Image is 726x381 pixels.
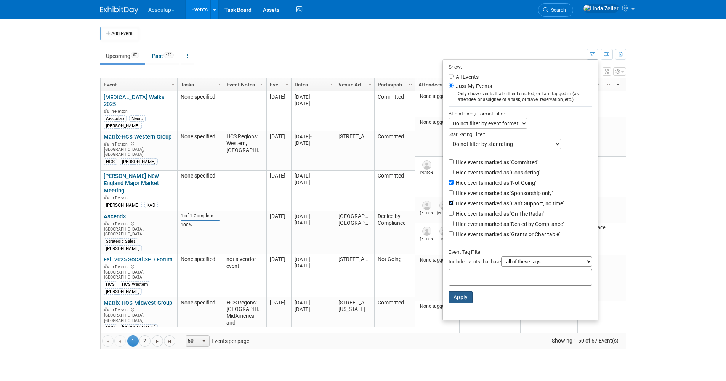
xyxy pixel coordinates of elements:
[449,248,592,256] div: Event Tag Filter:
[114,335,126,347] a: Go to the previous page
[407,82,413,88] span: Column Settings
[454,169,540,176] label: Hide events marked as 'Considering'
[104,324,117,330] div: HCS
[545,335,625,346] span: Showing 1-50 of 67 Event(s)
[117,338,123,344] span: Go to the previous page
[437,210,450,215] div: Lucas McDown
[335,131,374,171] td: [STREET_ADDRESS]
[104,281,117,287] div: HCS
[270,78,286,91] a: Event Month
[418,257,456,263] div: None tagged
[454,189,553,197] label: Hide events marked as 'Sponsorship only'
[102,335,114,347] a: Go to the first page
[104,158,117,165] div: HCS
[104,202,142,208] div: [PERSON_NAME]
[374,91,415,131] td: Committed
[310,173,312,179] span: -
[418,78,454,91] a: Attendees
[131,52,139,58] span: 67
[104,213,126,220] a: AscendX
[266,131,291,171] td: [DATE]
[335,297,374,343] td: [STREET_ADDRESS][US_STATE]
[374,171,415,211] td: Committed
[266,211,291,254] td: [DATE]
[266,254,291,297] td: [DATE]
[104,142,109,146] img: In-Person Event
[374,211,415,254] td: Denied by Compliance
[176,335,257,347] span: Events per page
[422,227,431,236] img: Jarrett Anderson
[583,4,619,13] img: Linda Zeller
[100,27,138,40] button: Add Event
[449,129,592,139] div: Star Rating Filter:
[226,78,261,91] a: Event Notes
[338,78,369,91] a: Venue Address
[295,219,332,226] div: [DATE]
[104,288,142,295] div: [PERSON_NAME]
[310,213,312,219] span: -
[328,82,334,88] span: Column Settings
[422,201,431,210] img: Jennifer Greisen
[422,160,431,170] img: Allison Hughes
[266,297,291,343] td: [DATE]
[104,141,174,157] div: [GEOGRAPHIC_DATA], [GEOGRAPHIC_DATA]
[454,210,544,218] label: Hide events marked as 'On The Radar'
[266,91,291,131] td: [DATE]
[266,171,291,211] td: [DATE]
[367,82,373,88] span: Column Settings
[374,131,415,171] td: Committed
[163,52,174,58] span: 429
[295,140,332,146] div: [DATE]
[127,335,139,347] span: 1
[104,220,174,237] div: [GEOGRAPHIC_DATA], [GEOGRAPHIC_DATA]
[104,109,109,113] img: In-Person Event
[152,335,163,347] a: Go to the next page
[418,303,456,309] div: None tagged
[295,133,332,140] div: [DATE]
[216,82,222,88] span: Column Settings
[548,7,566,13] span: Search
[104,245,142,251] div: [PERSON_NAME]
[295,179,332,186] div: [DATE]
[366,78,374,90] a: Column Settings
[258,78,266,90] a: Column Settings
[181,78,218,91] a: Tasks
[129,115,146,122] div: Neuro
[420,210,433,215] div: Jennifer Greisen
[154,338,160,344] span: Go to the next page
[111,109,130,114] span: In-Person
[181,256,220,263] div: None specified
[223,131,266,171] td: HCS Regions: Western, [GEOGRAPHIC_DATA]
[104,299,172,306] a: Matrix-HCS Midwest Group
[105,338,111,344] span: Go to the first page
[223,297,266,343] td: HCS Regons: [GEOGRAPHIC_DATA], MidAmerica and [PERSON_NAME]
[144,202,158,208] div: KAD
[104,264,109,268] img: In-Person Event
[295,100,332,107] div: [DATE]
[439,201,449,210] img: Lucas McDown
[616,78,632,91] a: Booth Number
[104,133,171,140] a: Matrix-HCS Western Group
[120,158,158,165] div: [PERSON_NAME]
[327,78,335,90] a: Column Settings
[295,94,332,100] div: [DATE]
[295,256,332,263] div: [DATE]
[335,211,374,254] td: [GEOGRAPHIC_DATA], [GEOGRAPHIC_DATA]
[181,173,220,179] div: None specified
[310,256,312,262] span: -
[169,78,177,90] a: Column Settings
[104,173,159,194] a: [PERSON_NAME]-New England Major Market Meeting
[437,236,450,241] div: Ben Grimes-Viskup
[310,94,312,100] span: -
[100,6,138,14] img: ExhibitDay
[111,307,130,312] span: In-Person
[104,195,109,199] img: In-Person Event
[454,158,538,166] label: Hide events marked as 'Committed'
[104,256,173,263] a: Fall 2025 SoCal SPD Forum
[139,335,151,347] a: 2
[201,338,207,344] span: select
[538,3,573,17] a: Search
[295,78,330,91] a: Dates
[374,254,415,297] td: Not Going
[284,82,290,88] span: Column Settings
